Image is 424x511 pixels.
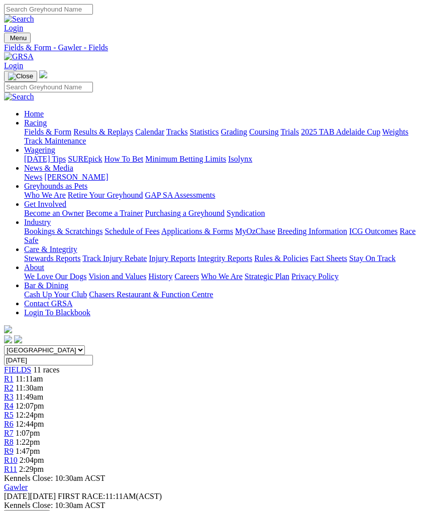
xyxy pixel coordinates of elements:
[24,254,80,263] a: Stewards Reports
[4,438,14,446] a: R8
[24,173,42,181] a: News
[24,209,420,218] div: Get Involved
[4,465,17,473] a: R11
[68,191,143,199] a: Retire Your Greyhound
[24,109,44,118] a: Home
[16,447,40,455] span: 1:47pm
[24,191,66,199] a: Who We Are
[4,447,14,455] a: R9
[228,155,252,163] a: Isolynx
[82,254,147,263] a: Track Injury Rebate
[24,137,86,145] a: Track Maintenance
[24,227,415,244] a: Race Safe
[16,429,40,437] span: 1:07pm
[24,227,420,245] div: Industry
[24,272,420,281] div: About
[4,402,14,410] a: R4
[149,254,195,263] a: Injury Reports
[24,173,420,182] div: News & Media
[24,272,86,281] a: We Love Our Dogs
[20,456,44,464] span: 2:04pm
[16,374,43,383] span: 11:11am
[166,127,188,136] a: Tracks
[227,209,265,217] a: Syndication
[39,70,47,78] img: logo-grsa-white.png
[4,474,105,482] span: Kennels Close: 10:30am ACST
[24,200,66,208] a: Get Involved
[24,164,73,172] a: News & Media
[4,325,12,333] img: logo-grsa-white.png
[16,393,43,401] span: 11:49am
[161,227,233,235] a: Applications & Forms
[4,420,14,428] a: R6
[145,155,226,163] a: Minimum Betting Limits
[4,393,14,401] a: R3
[44,173,108,181] a: [PERSON_NAME]
[24,155,66,163] a: [DATE] Tips
[4,33,31,43] button: Toggle navigation
[8,72,33,80] img: Close
[245,272,289,281] a: Strategic Plan
[4,82,93,92] input: Search
[58,492,105,500] span: FIRST RACE:
[16,420,44,428] span: 12:44pm
[291,272,339,281] a: Privacy Policy
[4,483,28,491] a: Gawler
[104,155,144,163] a: How To Bet
[4,71,37,82] button: Toggle navigation
[24,299,72,308] a: Contact GRSA
[4,374,14,383] a: R1
[4,61,23,70] a: Login
[135,127,164,136] a: Calendar
[4,384,14,392] span: R2
[148,272,172,281] a: History
[254,254,308,263] a: Rules & Policies
[10,34,27,42] span: Menu
[88,272,146,281] a: Vision and Values
[4,43,420,52] div: Fields & Form - Gawler - Fields
[16,411,44,419] span: 12:24pm
[24,146,55,154] a: Wagering
[19,465,44,473] span: 2:29pm
[4,52,34,61] img: GRSA
[4,429,14,437] a: R7
[197,254,252,263] a: Integrity Reports
[221,127,247,136] a: Grading
[24,191,420,200] div: Greyhounds as Pets
[16,384,43,392] span: 11:30am
[301,127,380,136] a: 2025 TAB Adelaide Cup
[174,272,199,281] a: Careers
[4,492,30,500] span: [DATE]
[145,209,225,217] a: Purchasing a Greyhound
[24,127,420,146] div: Racing
[4,355,93,365] input: Select date
[33,365,59,374] span: 11 races
[4,15,34,24] img: Search
[4,4,93,15] input: Search
[24,118,47,127] a: Racing
[24,281,68,290] a: Bar & Dining
[24,209,84,217] a: Become an Owner
[24,263,44,272] a: About
[24,308,90,317] a: Login To Blackbook
[249,127,279,136] a: Coursing
[73,127,133,136] a: Results & Replays
[4,92,34,101] img: Search
[104,227,159,235] a: Schedule of Fees
[4,492,56,500] span: [DATE]
[86,209,143,217] a: Become a Trainer
[4,365,31,374] span: FIELDS
[24,290,87,299] a: Cash Up Your Club
[16,402,44,410] span: 12:07pm
[190,127,219,136] a: Statistics
[349,227,397,235] a: ICG Outcomes
[4,335,12,343] img: facebook.svg
[235,227,275,235] a: MyOzChase
[89,290,213,299] a: Chasers Restaurant & Function Centre
[4,411,14,419] span: R5
[4,501,420,510] div: Kennels Close: 10:30am ACST
[349,254,395,263] a: Stay On Track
